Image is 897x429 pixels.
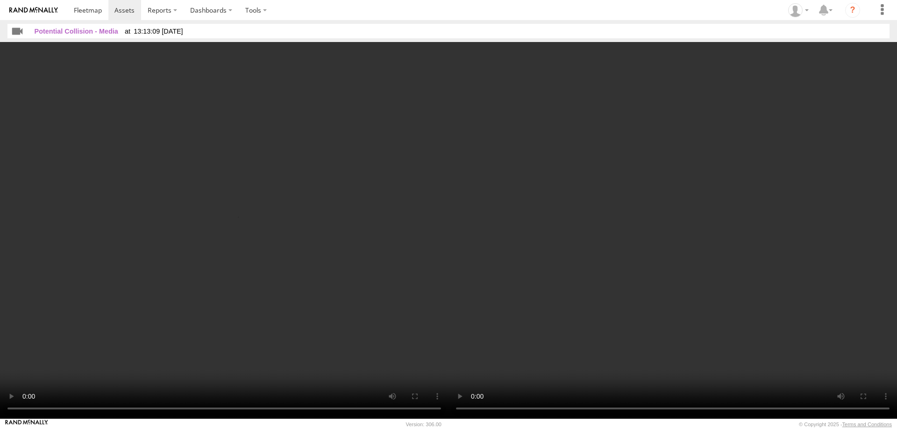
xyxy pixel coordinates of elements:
[35,28,118,35] span: Potential Collision - Media
[845,3,860,18] i: ?
[5,420,48,429] a: Visit our Website
[842,422,892,427] a: Terms and Conditions
[799,422,892,427] div: © Copyright 2025 -
[9,7,58,14] img: rand-logo.svg
[406,422,441,427] div: Version: 306.00
[785,3,812,17] div: Randy Yohe
[125,28,183,35] span: 13:13:09 [DATE]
